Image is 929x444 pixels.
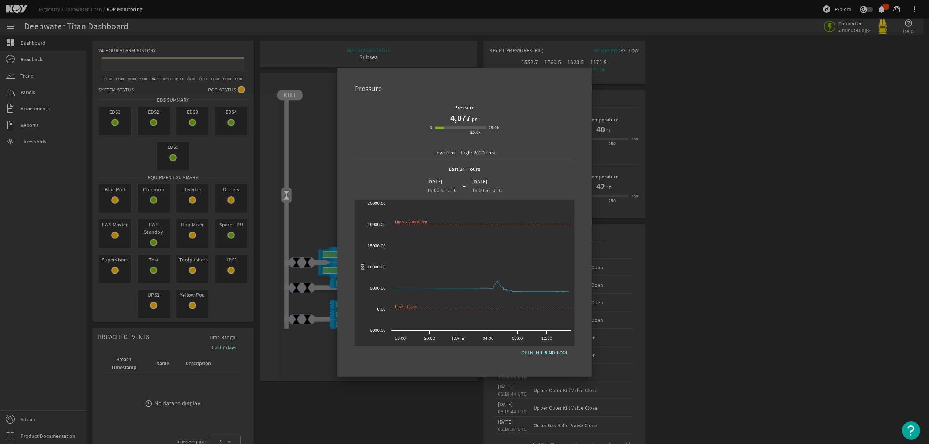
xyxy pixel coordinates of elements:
[368,244,386,248] text: 15000.00
[470,115,478,124] span: psi
[360,264,364,270] text: psi
[430,124,432,131] div: 0
[370,286,386,290] text: 5000.00
[483,336,494,340] text: 04:00
[489,124,499,131] div: 25.0k
[346,76,583,98] div: Pressure
[377,307,386,311] text: 0.00
[450,112,470,124] h1: 4,077
[427,187,457,193] legacy-datetime-component: 15:00:52 UTC
[454,104,475,111] b: Pressure
[541,336,552,340] text: 12:00
[472,187,502,193] legacy-datetime-component: 15:00:52 UTC
[515,346,574,359] button: OPEN IN TREND TOOL
[521,348,568,357] span: OPEN IN TREND TOOL
[424,336,435,340] text: 20:00
[452,336,466,340] text: [DATE]
[395,220,427,224] text: High - 20000 psi
[395,336,406,340] text: 16:00
[368,201,386,206] text: 25000.00
[512,336,523,340] text: 08:00
[460,148,495,157] div: High: 20000 psi
[368,328,386,332] text: -5000.00
[368,222,386,227] text: 20000.00
[368,265,386,269] text: 10000.00
[427,178,443,185] legacy-datetime-component: [DATE]
[445,161,484,173] span: Last 24 Hours
[470,129,481,136] div: 20.0k
[434,148,457,157] div: Low: 0 psi
[472,178,488,185] legacy-datetime-component: [DATE]
[902,421,920,440] button: Open Resource Center
[395,304,417,309] text: Low - 0 psi
[460,181,469,190] div: -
